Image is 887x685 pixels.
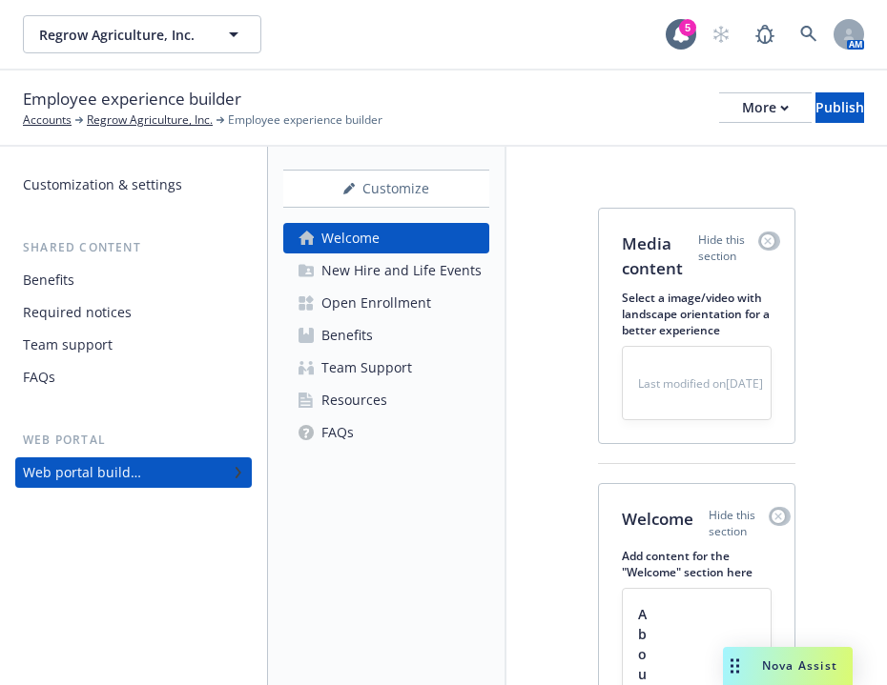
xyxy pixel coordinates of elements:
div: Welcome [321,223,380,253]
div: Benefits [23,265,74,295]
p: Select a image/video with landscape orientation for a better experience [622,290,772,338]
a: Welcome [283,223,489,253]
button: More [719,92,812,123]
p: Hide this section [709,507,761,539]
button: Customize [283,170,489,208]
a: Resources [283,385,489,415]
span: Nova Assist [762,657,837,674]
div: Customize [283,171,489,207]
a: Start snowing [702,15,740,53]
a: Report a Bug [746,15,784,53]
a: Team support [15,330,252,360]
a: Team Support [283,353,489,383]
a: New Hire and Life Events [283,255,489,286]
span: Employee experience builder [23,87,241,111]
span: Last modified on [DATE] [638,375,763,392]
button: Regrow Agriculture, Inc. [23,15,261,53]
a: Open Enrollment [283,288,489,318]
a: Regrow Agriculture, Inc. [87,111,213,129]
div: Required notices [23,297,132,328]
div: Shared content [15,238,252,257]
p: Add content for the "Welcome" section here [622,548,772,580]
div: FAQs [23,362,55,393]
div: Open Enrollment [321,288,431,318]
a: Benefits [283,320,489,351]
a: Accounts [23,111,72,129]
div: Drag to move [723,647,747,685]
div: Benefits [321,320,373,351]
span: Employee experience builder [228,111,382,129]
a: Search [790,15,828,53]
p: Hide this section [698,232,751,282]
div: Team support [23,330,113,360]
a: Web portal builder [15,457,252,488]
div: Web portal builder [23,457,141,488]
a: FAQs [283,417,489,448]
button: Nova Assist [723,647,853,685]
div: Web portal [15,431,252,450]
div: More [742,93,789,122]
div: Resources [321,385,387,415]
p: Welcome [622,507,693,539]
div: FAQs [321,417,354,448]
p: Media content [622,232,683,282]
a: Benefits [15,265,252,295]
div: New Hire and Life Events [321,255,482,286]
div: Publish [815,93,864,122]
a: FAQs [15,362,252,393]
div: Customization & settings [23,170,182,200]
div: 5 [679,19,696,36]
a: Customization & settings [15,170,252,200]
span: Regrow Agriculture, Inc. [39,25,204,45]
button: Publish [815,92,864,123]
a: Required notices [15,297,252,328]
div: Team Support [321,353,412,383]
